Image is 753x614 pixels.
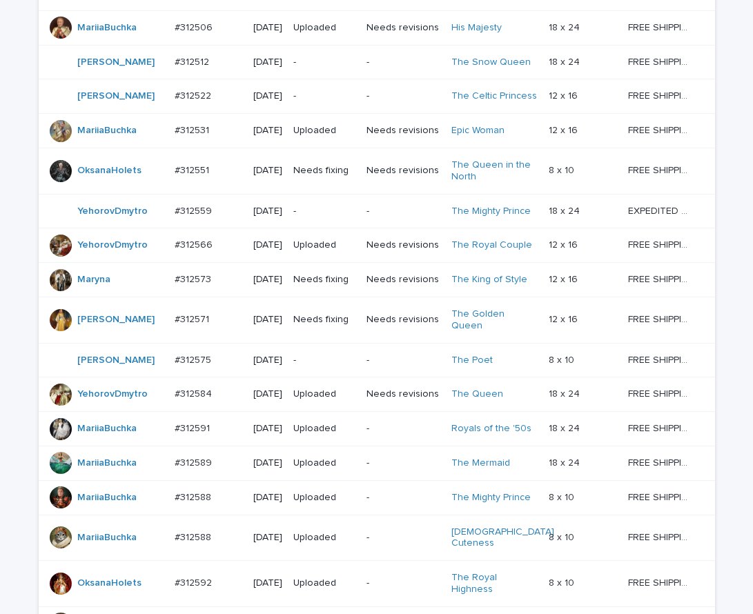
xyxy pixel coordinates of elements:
a: MariiaBuchka [77,457,137,469]
a: MariiaBuchka [77,125,137,137]
a: Maryna [77,274,110,286]
p: FREE SHIPPING - preview in 1-2 business days, after your approval delivery will take 5-10 b.d. [628,352,695,366]
p: Needs revisions [366,388,440,400]
tr: [PERSON_NAME] #312512#312512 [DATE]--The Snow Queen 18 x 2418 x 24 FREE SHIPPING - preview in 1-2... [39,45,715,79]
p: [DATE] [253,239,282,251]
a: MariiaBuchka [77,492,137,504]
p: #312575 [175,352,214,366]
p: 18 x 24 [549,19,583,34]
p: - [293,90,355,102]
p: [DATE] [253,90,282,102]
p: [DATE] [253,165,282,177]
p: #312559 [175,203,215,217]
a: MariiaBuchka [77,532,137,544]
p: FREE SHIPPING - preview in 1-2 business days, after your approval delivery will take 5-10 b.d. [628,529,695,544]
p: 8 x 10 [549,162,577,177]
p: EXPEDITED SHIPPING - preview in 1 business day; delivery up to 5 business days after your approval. [628,203,695,217]
p: - [366,90,440,102]
p: 8 x 10 [549,575,577,589]
p: [DATE] [253,274,282,286]
p: 12 x 16 [549,311,580,326]
tr: MariiaBuchka #312588#312588 [DATE]Uploaded-[DEMOGRAPHIC_DATA] Cuteness 8 x 108 x 10 FREE SHIPPING... [39,515,715,561]
p: [DATE] [253,206,282,217]
p: - [366,206,440,217]
p: Needs revisions [366,314,440,326]
p: FREE SHIPPING - preview in 1-2 business days, after your approval delivery will take 5-10 b.d. [628,489,695,504]
tr: [PERSON_NAME] #312522#312522 [DATE]--The Celtic Princess 12 x 1612 x 16 FREE SHIPPING - preview i... [39,79,715,114]
p: [DATE] [253,125,282,137]
p: Uploaded [293,532,355,544]
p: - [293,355,355,366]
p: FREE SHIPPING - preview in 1-2 business days, after your approval delivery will take 5-10 b.d. [628,455,695,469]
a: The Queen [451,388,503,400]
p: FREE SHIPPING - preview in 1-2 business days, after your approval delivery will take 5-10 b.d. [628,122,695,137]
p: - [293,206,355,217]
p: [DATE] [253,532,282,544]
p: FREE SHIPPING - preview in 1-2 business days, after your approval delivery will take 5-10 b.d. [628,162,695,177]
tr: YehorovDmytro #312584#312584 [DATE]UploadedNeeds revisionsThe Queen 18 x 2418 x 24 FREE SHIPPING ... [39,377,715,412]
a: The Queen in the North [451,159,538,183]
p: Needs revisions [366,274,440,286]
p: Uploaded [293,457,355,469]
a: The Royal Highness [451,572,538,595]
p: #312573 [175,271,214,286]
p: FREE SHIPPING - preview in 1-2 business days, after your approval delivery will take 5-10 b.d. [628,420,695,435]
p: #312531 [175,122,212,137]
a: YehorovDmytro [77,388,148,400]
p: #312571 [175,311,212,326]
p: [DATE] [253,388,282,400]
p: #312566 [175,237,215,251]
a: [DEMOGRAPHIC_DATA] Cuteness [451,526,554,550]
a: The Golden Queen [451,308,538,332]
p: 18 x 24 [549,54,583,68]
p: - [366,423,440,435]
a: The Mermaid [451,457,510,469]
p: - [366,355,440,366]
p: Needs revisions [366,125,440,137]
a: The Mighty Prince [451,492,531,504]
p: #312592 [175,575,215,589]
tr: [PERSON_NAME] #312575#312575 [DATE]--The Poet 8 x 108 x 10 FREE SHIPPING - preview in 1-2 busines... [39,343,715,377]
p: #312588 [175,529,214,544]
p: FREE SHIPPING - preview in 1-2 business days, after your approval delivery will take 5-10 b.d. [628,88,695,102]
p: Needs revisions [366,22,440,34]
a: The Snow Queen [451,57,531,68]
p: Uploaded [293,423,355,435]
p: 12 x 16 [549,271,580,286]
p: Needs revisions [366,239,440,251]
p: #312584 [175,386,215,400]
a: [PERSON_NAME] [77,314,155,326]
tr: MariiaBuchka #312589#312589 [DATE]Uploaded-The Mermaid 18 x 2418 x 24 FREE SHIPPING - preview in ... [39,446,715,480]
a: OksanaHolets [77,577,141,589]
p: [DATE] [253,577,282,589]
tr: OksanaHolets #312551#312551 [DATE]Needs fixingNeeds revisionsThe Queen in the North 8 x 108 x 10 ... [39,148,715,194]
p: 18 x 24 [549,455,583,469]
p: 12 x 16 [549,88,580,102]
p: #312506 [175,19,215,34]
p: 8 x 10 [549,352,577,366]
p: FREE SHIPPING - preview in 1-2 business days, after your approval delivery will take 5-10 b.d. [628,311,695,326]
p: Needs fixing [293,165,355,177]
p: FREE SHIPPING - preview in 1-2 business days, after your approval delivery will take 5-10 b.d. [628,54,695,68]
tr: MariiaBuchka #312506#312506 [DATE]UploadedNeeds revisionsHis Majesty 18 x 2418 x 24 FREE SHIPPING... [39,10,715,45]
a: Royals of the '50s [451,423,531,435]
tr: [PERSON_NAME] #312571#312571 [DATE]Needs fixingNeeds revisionsThe Golden Queen 12 x 1612 x 16 FRE... [39,297,715,343]
p: [DATE] [253,423,282,435]
p: [DATE] [253,314,282,326]
p: #312588 [175,489,214,504]
p: Needs revisions [366,165,440,177]
p: 18 x 24 [549,203,583,217]
tr: MariiaBuchka #312531#312531 [DATE]UploadedNeeds revisionsEpic Woman 12 x 1612 x 16 FREE SHIPPING ... [39,114,715,148]
a: [PERSON_NAME] [77,57,155,68]
p: - [366,492,440,504]
tr: YehorovDmytro #312566#312566 [DATE]UploadedNeeds revisionsThe Royal Couple 12 x 1612 x 16 FREE SH... [39,228,715,263]
tr: Maryna #312573#312573 [DATE]Needs fixingNeeds revisionsThe King of Style 12 x 1612 x 16 FREE SHIP... [39,263,715,297]
p: 18 x 24 [549,420,583,435]
p: 12 x 16 [549,237,580,251]
a: The Royal Couple [451,239,532,251]
tr: MariiaBuchka #312588#312588 [DATE]Uploaded-The Mighty Prince 8 x 108 x 10 FREE SHIPPING - preview... [39,480,715,515]
p: Uploaded [293,22,355,34]
a: Epic Woman [451,125,505,137]
p: [DATE] [253,457,282,469]
p: #312522 [175,88,214,102]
